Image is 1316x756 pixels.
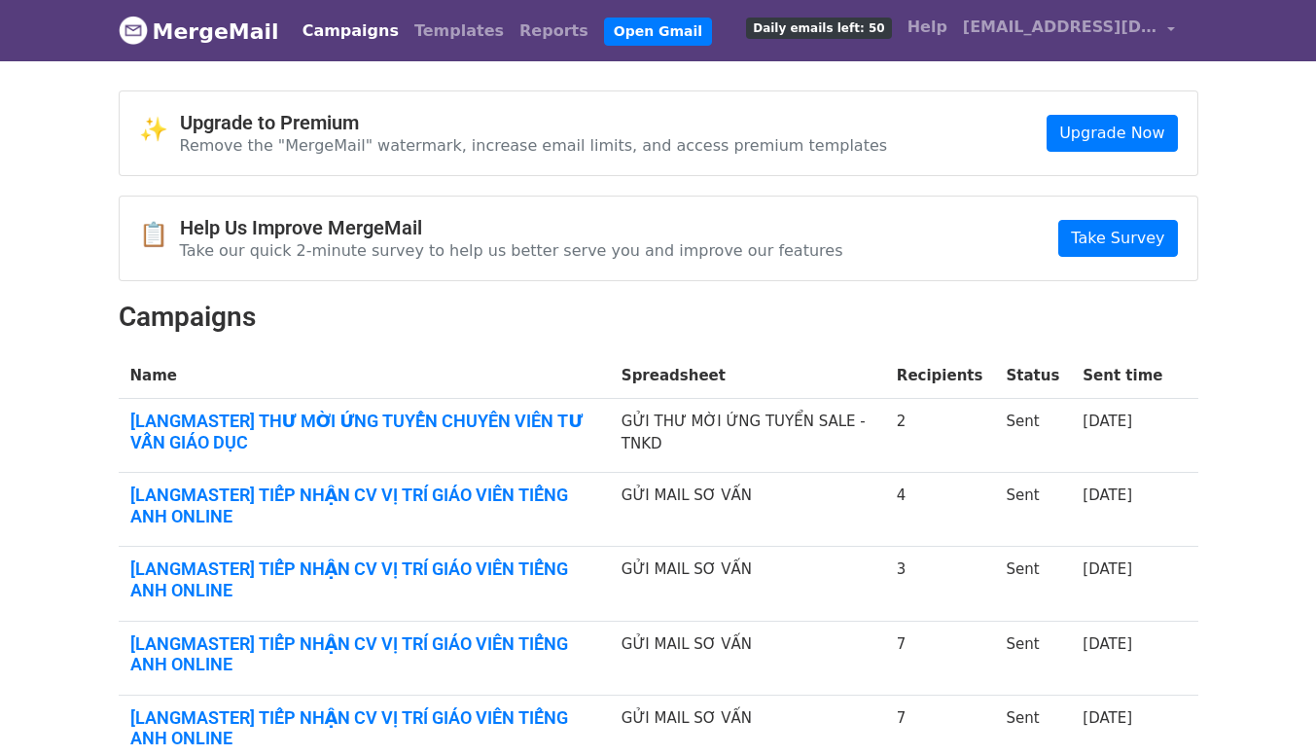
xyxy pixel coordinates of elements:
td: Sent [994,473,1071,547]
td: 3 [885,547,995,621]
a: [DATE] [1083,709,1132,727]
td: Sent [994,621,1071,695]
a: Campaigns [295,12,407,51]
a: Open Gmail [604,18,712,46]
a: Take Survey [1058,220,1177,257]
a: [DATE] [1083,486,1132,504]
td: GỬI MAIL SƠ VẤN [610,473,885,547]
span: Daily emails left: 50 [746,18,891,39]
a: MergeMail [119,11,279,52]
th: Sent time [1071,353,1174,399]
span: ✨ [139,116,180,144]
td: GỬI THƯ MỜI ỨNG TUYỂN SALE - TNKD [610,399,885,473]
img: MergeMail logo [119,16,148,45]
a: [LANGMASTER] TIẾP NHẬN CV VỊ TRÍ GIÁO VIÊN TIẾNG ANH ONLINE [130,558,598,600]
td: Sent [994,399,1071,473]
h4: Upgrade to Premium [180,111,888,134]
th: Status [994,353,1071,399]
a: Reports [512,12,596,51]
th: Spreadsheet [610,353,885,399]
td: GỬI MAIL SƠ VẤN [610,621,885,695]
td: Sent [994,547,1071,621]
a: Help [900,8,955,47]
a: [LANGMASTER] THƯ MỜI ỨNG TUYỂN CHUYÊN VIÊN TƯ VẤN GIÁO DỤC [130,411,598,452]
a: [DATE] [1083,560,1132,578]
a: [EMAIL_ADDRESS][DOMAIN_NAME] [955,8,1183,54]
th: Recipients [885,353,995,399]
a: Templates [407,12,512,51]
td: 4 [885,473,995,547]
span: [EMAIL_ADDRESS][DOMAIN_NAME] [963,16,1157,39]
a: Daily emails left: 50 [738,8,899,47]
a: Upgrade Now [1047,115,1177,152]
p: Remove the "MergeMail" watermark, increase email limits, and access premium templates [180,135,888,156]
td: GỬI MAIL SƠ VẤN [610,547,885,621]
a: [LANGMASTER] TIẾP NHẬN CV VỊ TRÍ GIÁO VIÊN TIẾNG ANH ONLINE [130,633,598,675]
a: [DATE] [1083,413,1132,430]
th: Name [119,353,610,399]
td: 7 [885,621,995,695]
p: Take our quick 2-minute survey to help us better serve you and improve our features [180,240,843,261]
a: [LANGMASTER] TIẾP NHẬN CV VỊ TRÍ GIÁO VIÊN TIẾNG ANH ONLINE [130,485,598,526]
span: 📋 [139,221,180,249]
h4: Help Us Improve MergeMail [180,216,843,239]
h2: Campaigns [119,301,1198,334]
a: [LANGMASTER] TIẾP NHẬN CV VỊ TRÍ GIÁO VIÊN TIẾNG ANH ONLINE [130,707,598,749]
td: 2 [885,399,995,473]
a: [DATE] [1083,635,1132,653]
